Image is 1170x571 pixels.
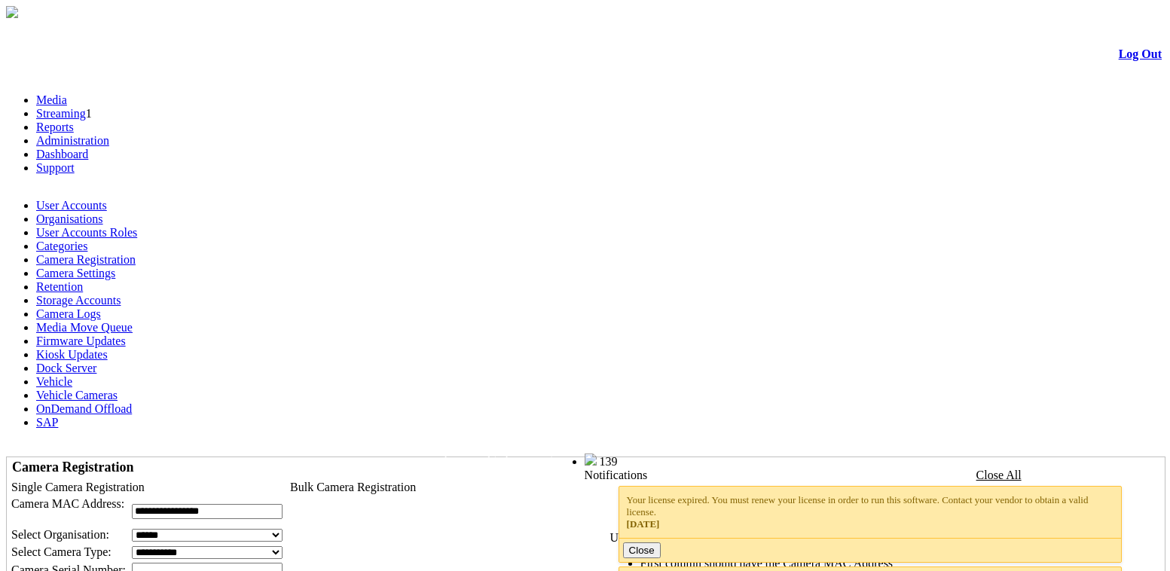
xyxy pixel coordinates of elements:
span: Bulk Camera Registration [290,481,416,493]
a: Administration [36,134,109,147]
a: Streaming [36,107,86,120]
button: Close [623,542,661,558]
a: Media [36,93,67,106]
span: Welcome, Aqil (Administrator) [432,454,554,466]
a: Dock Server [36,362,96,374]
a: Reports [36,121,74,133]
a: Dashboard [36,148,88,160]
a: Categories [36,240,87,252]
div: Your license expired. You must renew your license in order to run this software. Contact your ven... [627,494,1114,530]
a: Firmware Updates [36,334,126,347]
a: Camera Logs [36,307,101,320]
a: Support [36,161,75,174]
a: Vehicle Cameras [36,389,118,402]
span: Single Camera Registration [11,481,145,493]
a: Camera Registration [36,253,136,266]
div: Notifications [585,469,1132,482]
a: Storage Accounts [36,294,121,307]
a: Close All [976,469,1022,481]
span: Select Organisation: [11,528,109,541]
span: Camera Registration [12,460,133,475]
span: 139 [600,455,618,468]
a: Retention [36,280,83,293]
a: Vehicle [36,375,72,388]
span: 1 [86,107,92,120]
img: bell25.png [585,453,597,466]
img: arrow-3.png [6,6,18,18]
a: Camera Settings [36,267,115,279]
span: Select Camera Type: [11,545,112,558]
span: Camera MAC Address: [11,497,124,510]
a: OnDemand Offload [36,402,132,415]
a: SAP [36,416,58,429]
a: Kiosk Updates [36,348,108,361]
a: Log Out [1119,47,1162,60]
a: User Accounts Roles [36,226,137,239]
a: Organisations [36,212,103,225]
span: [DATE] [627,518,660,530]
a: Media Move Queue [36,321,133,334]
a: User Accounts [36,199,107,212]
